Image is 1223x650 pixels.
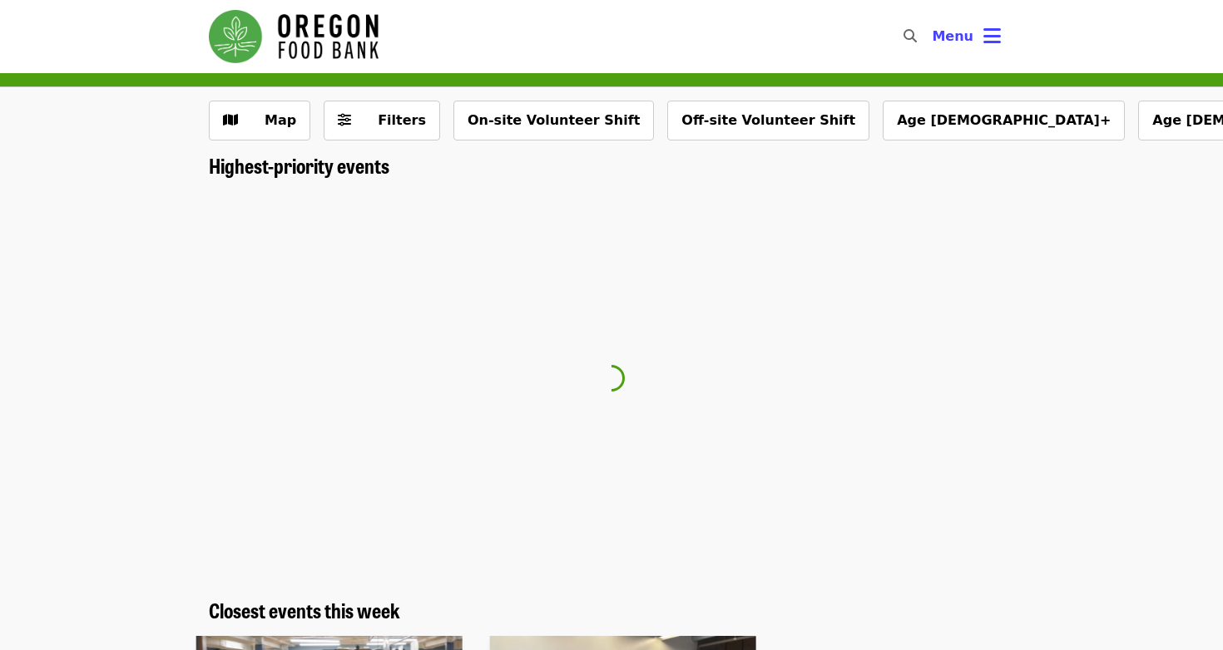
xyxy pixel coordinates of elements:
[453,101,654,140] button: On-site Volunteer Shift
[338,112,351,128] i: sliders-h icon
[209,10,379,63] img: Oregon Food Bank - Home
[918,17,1014,57] button: Toggle account menu
[927,17,940,57] input: Search
[209,101,310,140] button: Show map view
[209,150,389,180] span: Highest-priority events
[223,112,238,128] i: map icon
[196,598,1027,623] div: Closest events this week
[932,28,973,44] span: Menu
[209,595,400,624] span: Closest events this week
[209,154,389,178] a: Highest-priority events
[983,24,1001,48] i: bars icon
[196,154,1027,178] div: Highest-priority events
[378,112,426,128] span: Filters
[209,598,400,623] a: Closest events this week
[883,101,1125,140] button: Age [DEMOGRAPHIC_DATA]+
[667,101,869,140] button: Off-site Volunteer Shift
[265,112,296,128] span: Map
[324,101,440,140] button: Filters (0 selected)
[904,28,917,44] i: search icon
